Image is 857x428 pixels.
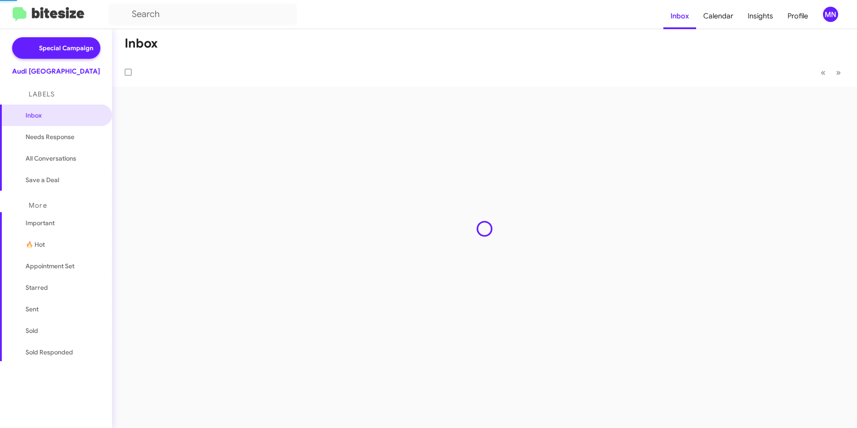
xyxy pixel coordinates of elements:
span: Sent [26,305,39,314]
span: 🔥 Hot [26,240,45,249]
nav: Page navigation example [816,63,846,82]
span: Starred [26,283,48,292]
button: Previous [815,63,831,82]
span: Sold Responded [26,348,73,357]
input: Search [108,4,297,25]
span: Important [26,218,102,227]
span: « [821,67,826,78]
h1: Inbox [125,36,158,51]
span: Save a Deal [26,175,59,184]
a: Profile [780,3,815,29]
span: Labels [29,90,55,98]
a: Insights [740,3,780,29]
a: Special Campaign [12,37,100,59]
span: Inbox [26,111,102,120]
span: » [836,67,841,78]
div: Audi [GEOGRAPHIC_DATA] [12,67,100,76]
a: Inbox [663,3,696,29]
span: More [29,201,47,210]
span: Special Campaign [39,44,93,52]
button: MN [815,7,847,22]
span: Needs Response [26,132,102,141]
button: Next [831,63,846,82]
span: Appointment Set [26,262,74,271]
div: MN [823,7,838,22]
span: All Conversations [26,154,76,163]
span: Sold [26,326,38,335]
a: Calendar [696,3,740,29]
